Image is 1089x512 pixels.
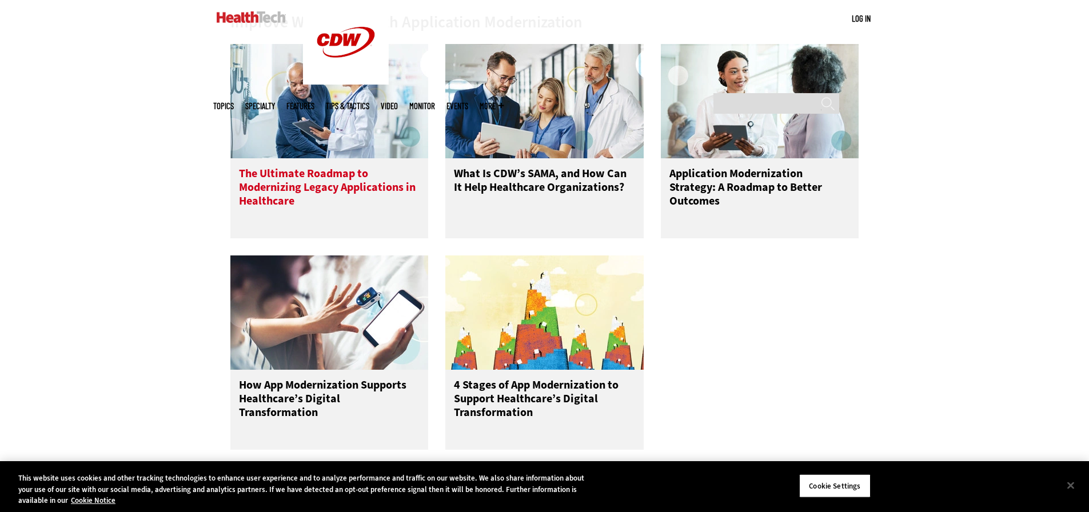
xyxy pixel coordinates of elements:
a: Tips & Tactics [326,102,369,110]
h3: What Is CDW’s SAMA, and How Can It Help Healthcare Organizations? [454,167,635,213]
a: clinician talks with patient while holding tablet Application Modernization Strategy: A Roadmap t... [661,44,859,238]
button: Close [1058,473,1083,498]
a: More information about your privacy [71,495,115,505]
a: Video [381,102,398,110]
a: MonITor [409,102,435,110]
a: Events [446,102,468,110]
img: clinician talks with patient while holding tablet [661,44,859,158]
img: people working together to build mountains out of blocks [445,255,644,370]
div: This website uses cookies and other tracking technologies to enhance user experience and to analy... [18,473,599,506]
a: CDW [303,75,389,87]
a: Person using mobile device to take their pulse How App Modernization Supports Healthcare’s Digita... [230,255,429,450]
a: App Mod Hero 2 What Is CDW’s SAMA, and How Can It Help Healthcare Organizations? [445,44,644,238]
h3: How App Modernization Supports Healthcare’s Digital Transformation [239,378,420,424]
div: User menu [852,13,871,25]
h3: 4 Stages of App Modernization to Support Healthcare’s Digital Transformation [454,378,635,424]
img: Person using mobile device to take their pulse [230,255,429,370]
h3: Application Modernization Strategy: A Roadmap to Better Outcomes [669,167,851,213]
h3: The Ultimate Roadmap to Modernizing Legacy Applications in Healthcare [239,167,420,213]
button: Cookie Settings [799,474,871,498]
a: App Mod Hero 3 The Ultimate Roadmap to Modernizing Legacy Applications in Healthcare [230,44,429,238]
img: Home [217,11,286,23]
img: App Mod Hero 2 [445,44,644,158]
span: Topics [213,102,234,110]
a: Features [286,102,314,110]
span: Specialty [245,102,275,110]
span: More [480,102,504,110]
a: people working together to build mountains out of blocks 4 Stages of App Modernization to Support... [445,255,644,450]
a: Log in [852,13,871,23]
